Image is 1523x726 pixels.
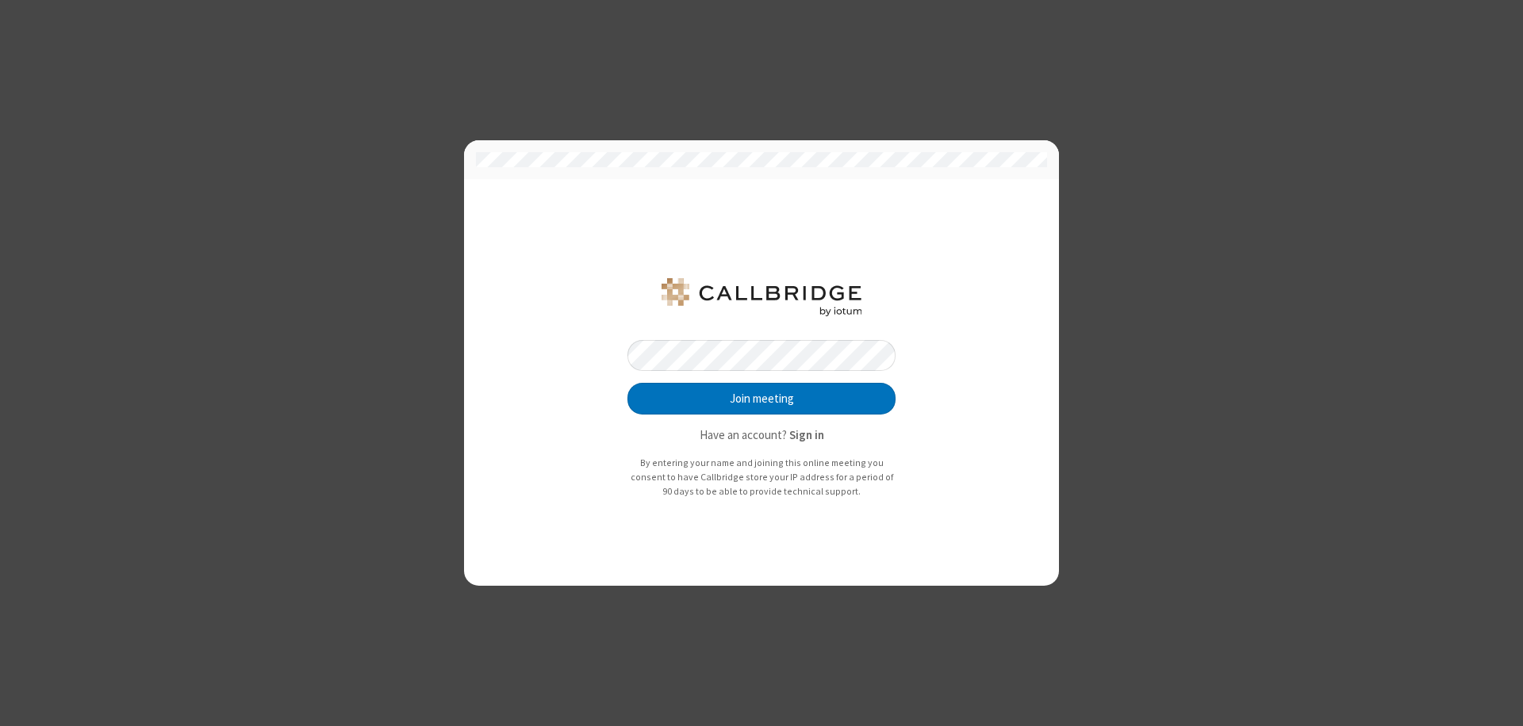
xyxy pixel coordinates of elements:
button: Join meeting [627,383,896,415]
button: Sign in [789,426,824,445]
strong: Sign in [789,427,824,442]
p: By entering your name and joining this online meeting you consent to have Callbridge store your I... [627,456,896,498]
img: QA Selenium DO NOT DELETE OR CHANGE [658,278,865,316]
p: Have an account? [627,426,896,445]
